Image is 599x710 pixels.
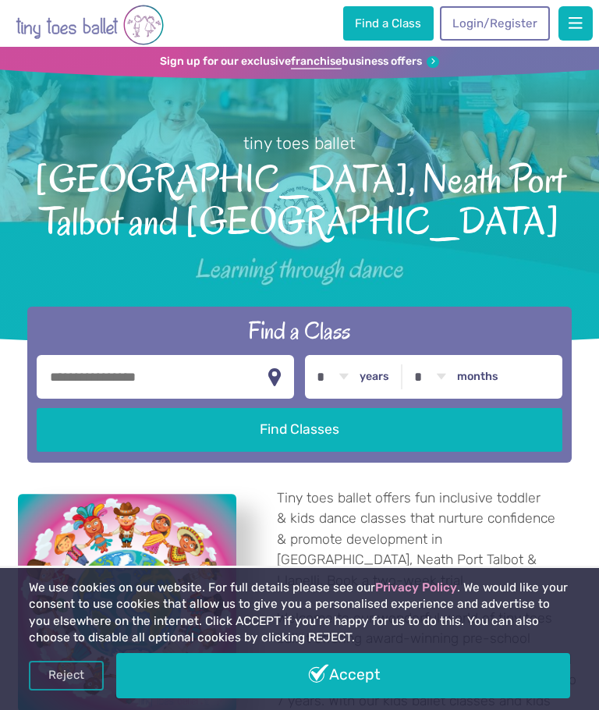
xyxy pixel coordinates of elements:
[37,408,562,452] button: Find Classes
[440,6,549,41] a: Login/Register
[277,488,581,591] p: Tiny toes ballet offers fun inclusive toddler & kids dance classes that nurture confidence & prom...
[116,653,570,698] a: Accept
[457,370,498,384] label: months
[360,370,389,384] label: years
[375,580,457,595] a: Privacy Policy
[20,155,580,243] span: [GEOGRAPHIC_DATA], Neath Port Talbot and [GEOGRAPHIC_DATA]
[37,315,562,346] h2: Find a Class
[29,661,104,690] a: Reject
[243,133,356,153] small: tiny toes ballet
[16,3,164,47] img: tiny toes ballet
[29,580,570,647] p: We use cookies on our website. For full details please see our . We would like your consent to us...
[343,6,434,41] a: Find a Class
[160,55,439,69] a: Sign up for our exclusivefranchisebusiness offers
[291,55,342,69] strong: franchise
